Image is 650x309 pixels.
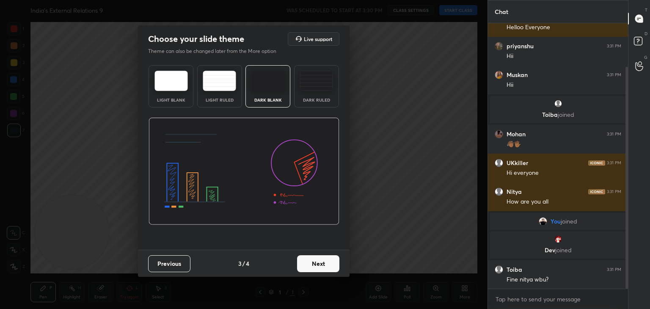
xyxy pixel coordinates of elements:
[507,42,534,50] h6: priyanshu
[607,189,621,194] div: 3:31 PM
[495,130,503,138] img: 6b0fccd259fa47c383fc0b844a333e12.jpg
[507,188,522,196] h6: Nitya
[551,218,561,225] span: You
[495,159,503,167] img: default.png
[507,140,621,149] div: 👋🏾🖐🏾
[251,98,285,102] div: Dark Blank
[507,23,621,32] div: Helloo Everyone
[300,71,333,91] img: darkRuledTheme.de295e13.svg
[488,23,628,289] div: grid
[558,110,574,119] span: joined
[607,160,621,166] div: 3:31 PM
[495,111,621,118] p: Toiba
[495,71,503,79] img: 01d58a34e1d04059a3807cb2dfaefdc8.jpg
[242,259,245,268] h4: /
[507,130,526,138] h6: Mohan
[539,217,547,226] img: 9471f33ee4cf4c9c8aef64665fbd547a.jpg
[561,218,577,225] span: joined
[507,71,528,79] h6: Muskan
[238,259,242,268] h4: 3
[607,44,621,49] div: 3:31 PM
[554,99,562,108] img: default.png
[203,71,236,91] img: lightRuledTheme.5fabf969.svg
[154,71,188,91] img: lightTheme.e5ed3b09.svg
[246,259,249,268] h4: 4
[644,30,647,37] p: D
[300,98,333,102] div: Dark Ruled
[555,246,572,254] span: joined
[507,159,528,167] h6: UKkiller
[644,54,647,61] p: G
[304,36,332,41] h5: Live support
[148,47,285,55] p: Theme can also be changed later from the More option
[148,33,244,44] h2: Choose your slide theme
[588,189,605,194] img: iconic-dark.1390631f.png
[507,276,621,284] div: Fine nitya wbu?
[495,247,621,254] p: Dev
[495,42,503,50] img: 80c33260fa9b42a3bbda0e7af4ad4b81.jpg
[203,98,237,102] div: Light Ruled
[507,169,621,177] div: Hi everyone
[554,235,562,243] img: 59399bfcaef74428a0593f3398948636.jpg
[495,265,503,274] img: default.png
[607,132,621,137] div: 3:31 PM
[297,255,339,272] button: Next
[154,98,188,102] div: Light Blank
[149,118,339,225] img: darkThemeBanner.d06ce4a2.svg
[507,52,621,61] div: Hii
[507,81,621,89] div: Hii
[588,160,605,166] img: iconic-dark.1390631f.png
[488,0,515,23] p: Chat
[251,71,285,91] img: darkTheme.f0cc69e5.svg
[507,266,522,273] h6: Toiba
[507,198,621,206] div: How are you all
[607,72,621,77] div: 3:31 PM
[148,255,190,272] button: Previous
[607,267,621,272] div: 3:31 PM
[645,7,647,13] p: T
[495,188,503,196] img: default.png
